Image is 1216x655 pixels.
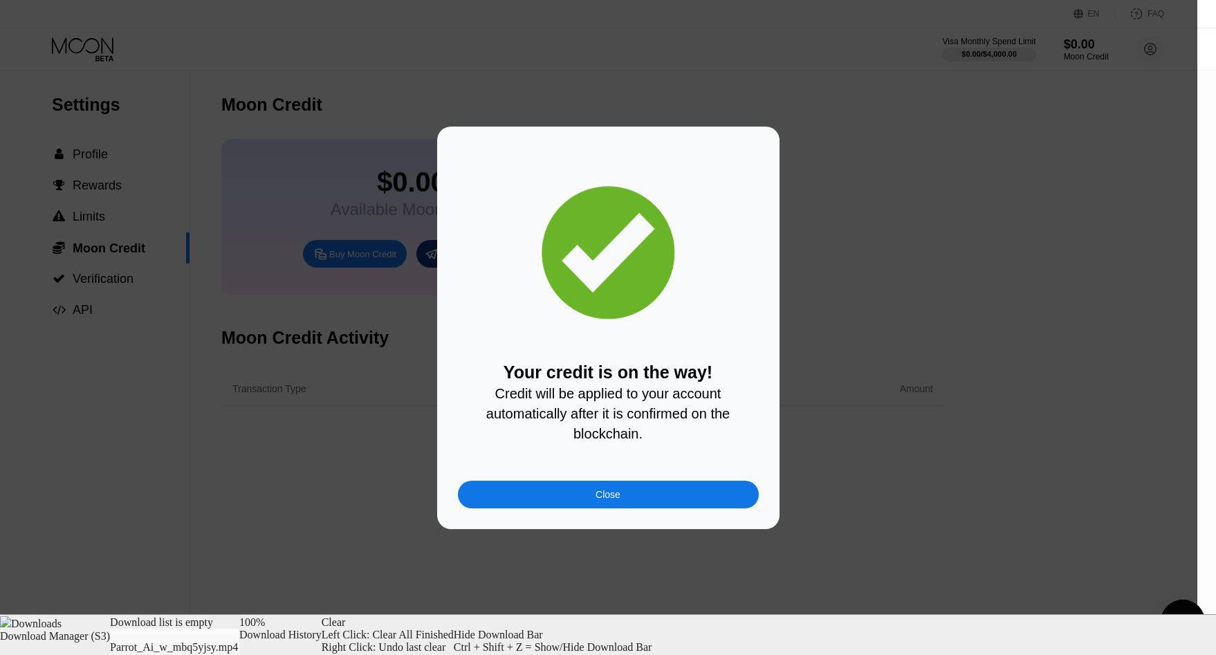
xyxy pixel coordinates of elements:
div: Hide Download Bar [454,629,652,641]
div: Ctrl + Shift + Z = Show/Hide Download Bar [454,641,652,654]
div: Download History [239,629,322,641]
div: Your credit is on the way! [458,362,759,443]
div: Close [596,489,620,500]
div: 100% [239,616,322,629]
div: Close [458,481,759,508]
div: Download list is empty [110,616,239,629]
div: Parrot_Ai_w_mbq5yjsy.mp4 [110,641,239,654]
div: Clear [322,616,454,654]
div: Left Click: Clear All Finished [322,629,454,641]
span: Credit will be applied to your account automatically after it is confirmed on the blockchain. [486,386,734,441]
iframe: Button to launch messaging window [1161,600,1205,644]
span: Downloads [11,618,62,629]
div: Right Click: Undo last clear [322,641,454,654]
